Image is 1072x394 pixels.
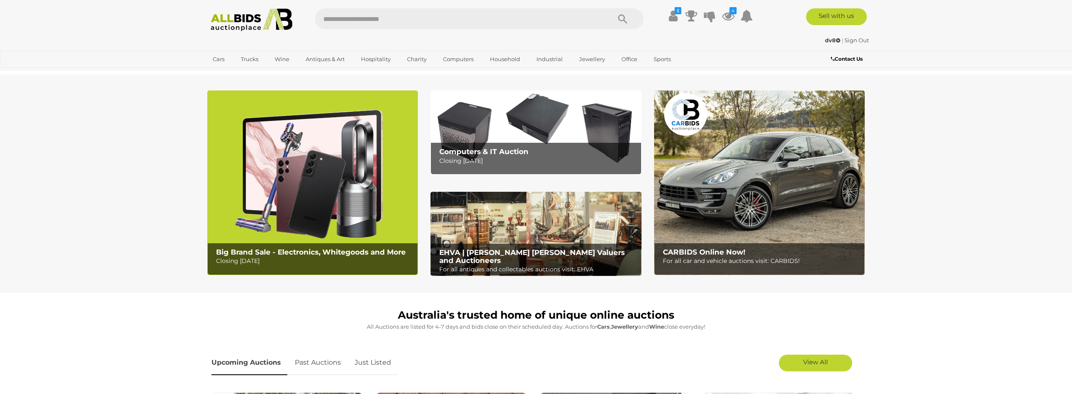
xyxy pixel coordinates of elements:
[649,323,664,330] strong: Wine
[439,156,636,166] p: Closing [DATE]
[206,8,297,31] img: Allbids.com.au
[675,7,681,14] i: $
[602,8,644,29] button: Search
[439,264,636,275] p: For all antiques and collectables auctions visit: EHVA
[289,350,347,375] a: Past Auctions
[806,8,867,25] a: Sell with us
[597,323,610,330] strong: Cars
[611,323,638,330] strong: Jewellery
[439,147,528,156] b: Computers & IT Auction
[825,37,840,44] strong: dv8
[211,350,287,375] a: Upcoming Auctions
[842,37,843,44] span: |
[831,56,863,62] b: Contact Us
[484,52,526,66] a: Household
[207,90,418,275] a: Big Brand Sale - Electronics, Whitegoods and More Big Brand Sale - Electronics, Whitegoods and Mo...
[663,256,860,266] p: For all car and vehicle auctions visit: CARBIDS!
[211,309,861,321] h1: Australia's trusted home of unique online auctions
[663,248,745,256] b: CARBIDS Online Now!
[616,52,643,66] a: Office
[430,192,641,276] a: EHVA | Evans Hastings Valuers and Auctioneers EHVA | [PERSON_NAME] [PERSON_NAME] Valuers and Auct...
[779,355,852,371] a: View All
[654,90,865,275] a: CARBIDS Online Now! CARBIDS Online Now! For all car and vehicle auctions visit: CARBIDS!
[269,52,295,66] a: Wine
[667,8,679,23] a: $
[845,37,869,44] a: Sign Out
[438,52,479,66] a: Computers
[803,358,828,366] span: View All
[211,322,861,332] p: All Auctions are listed for 4-7 days and bids close on their scheduled day. Auctions for , and cl...
[648,52,676,66] a: Sports
[356,52,396,66] a: Hospitality
[430,90,641,175] a: Computers & IT Auction Computers & IT Auction Closing [DATE]
[439,248,625,265] b: EHVA | [PERSON_NAME] [PERSON_NAME] Valuers and Auctioneers
[216,256,413,266] p: Closing [DATE]
[348,350,397,375] a: Just Listed
[300,52,350,66] a: Antiques & Art
[430,90,641,175] img: Computers & IT Auction
[574,52,611,66] a: Jewellery
[402,52,432,66] a: Charity
[654,90,865,275] img: CARBIDS Online Now!
[207,66,278,80] a: [GEOGRAPHIC_DATA]
[831,54,865,64] a: Contact Us
[207,90,418,275] img: Big Brand Sale - Electronics, Whitegoods and More
[729,7,737,14] i: 4
[531,52,568,66] a: Industrial
[207,52,230,66] a: Cars
[722,8,734,23] a: 4
[825,37,842,44] a: dv8
[235,52,264,66] a: Trucks
[216,248,406,256] b: Big Brand Sale - Electronics, Whitegoods and More
[430,192,641,276] img: EHVA | Evans Hastings Valuers and Auctioneers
